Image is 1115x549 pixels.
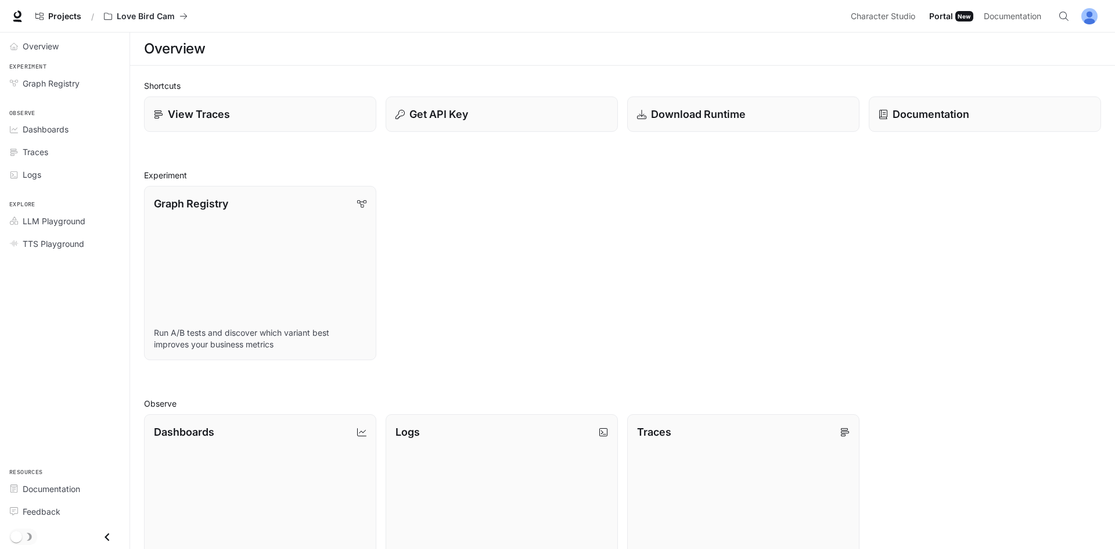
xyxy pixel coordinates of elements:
span: TTS Playground [23,238,84,250]
h2: Experiment [144,169,1101,181]
button: Open Command Menu [1052,5,1076,28]
a: View Traces [144,96,376,132]
span: Documentation [984,9,1041,24]
a: Logs [5,164,125,185]
div: New [955,11,973,21]
a: Documentation [979,5,1050,28]
a: Download Runtime [627,96,859,132]
a: TTS Playground [5,234,125,254]
h2: Observe [144,397,1101,410]
a: PortalNew [925,5,978,28]
span: Feedback [23,505,60,518]
span: Traces [23,146,48,158]
button: All workspaces [99,5,193,28]
h1: Overview [144,37,205,60]
p: Graph Registry [154,196,228,211]
img: User avatar [1081,8,1098,24]
span: Logs [23,168,41,181]
a: Go to projects [30,5,87,28]
p: Get API Key [409,106,468,122]
p: Traces [637,424,671,440]
span: Graph Registry [23,77,80,89]
p: Love Bird Cam [117,12,175,21]
p: View Traces [168,106,230,122]
span: LLM Playground [23,215,85,227]
div: / [87,10,99,23]
p: Logs [395,424,420,440]
a: Traces [5,142,125,162]
span: Projects [48,12,81,21]
span: Dashboards [23,123,69,135]
a: LLM Playground [5,211,125,231]
a: Documentation [5,479,125,499]
button: User avatar [1078,5,1101,28]
p: Documentation [893,106,969,122]
span: Dark mode toggle [10,530,22,543]
h2: Shortcuts [144,80,1101,92]
a: Dashboards [5,119,125,139]
a: Character Studio [846,5,923,28]
a: Feedback [5,501,125,522]
a: Graph RegistryRun A/B tests and discover which variant best improves your business metrics [144,186,376,360]
span: Overview [23,40,59,52]
p: Dashboards [154,424,214,440]
button: Get API Key [386,96,618,132]
a: Overview [5,36,125,56]
p: Download Runtime [651,106,746,122]
span: Character Studio [851,9,915,24]
button: Close drawer [94,525,120,549]
span: Portal [929,9,953,24]
span: Documentation [23,483,80,495]
p: Run A/B tests and discover which variant best improves your business metrics [154,327,366,350]
a: Graph Registry [5,73,125,94]
a: Documentation [869,96,1101,132]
